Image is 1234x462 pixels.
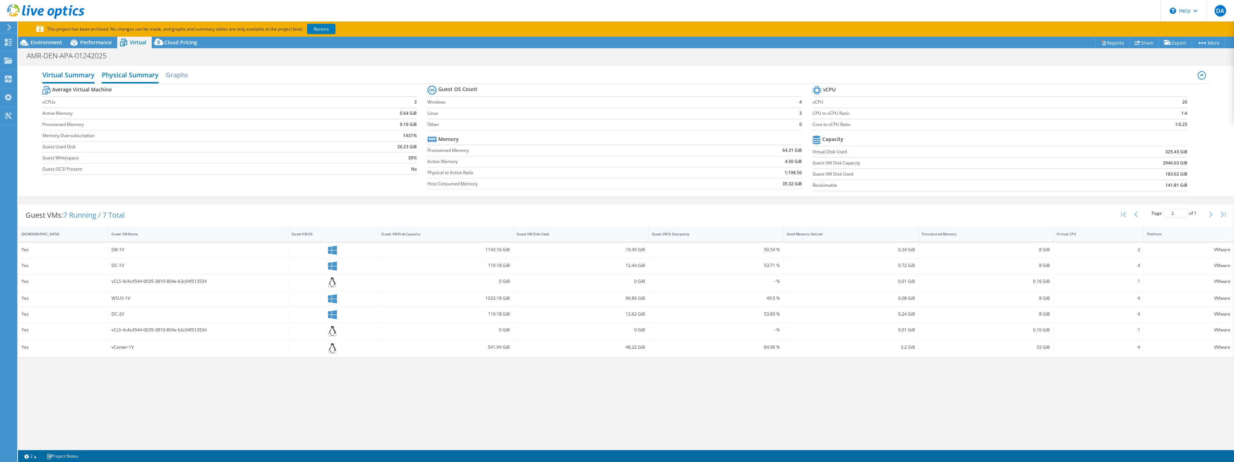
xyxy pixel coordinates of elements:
div: 90.86 GiB [517,294,645,302]
div: Yes [22,326,105,334]
a: Reports [1095,37,1130,48]
div: WSUS-1V [111,294,285,302]
b: 1:198.56 [785,169,802,176]
b: 3 [414,99,417,106]
span: Cloud Pricing [164,39,197,46]
h2: Graphs [166,68,188,82]
div: 12.62 GiB [517,310,645,318]
div: DB-1V [111,246,285,254]
div: Guest VM Name [111,232,276,236]
a: Export [1158,37,1192,48]
div: 0 GiB [381,326,510,334]
div: 4 [1057,262,1140,269]
b: 26.23 GiB [397,143,417,150]
b: 1431% [403,132,417,139]
div: 1 [1057,326,1140,334]
b: Average Virtual Machine [52,86,112,93]
div: 53.89 % [652,310,780,318]
div: VMware [1147,294,1230,302]
b: 183.62 GiB [1165,171,1187,178]
div: 8 GiB [922,294,1050,302]
div: DC-1V [111,262,285,269]
div: VMware [1147,246,1230,254]
label: Windows [428,99,784,106]
b: Memory [438,136,459,143]
div: 0.08 GiB [787,294,915,302]
div: - % [652,326,780,334]
div: 0.24 GiB [787,310,915,318]
label: Memory Oversubscription [42,132,335,139]
div: 0.16 GiB [922,326,1050,334]
p: This project has been archived. No changes can be made, and graphs and summary tables are only av... [36,25,389,33]
div: 12.44 GiB [517,262,645,269]
label: Active Memory [428,158,702,165]
b: Guest OS Count [438,86,477,93]
label: Physical to Active Ratio [428,169,702,176]
div: 0 GiB [517,326,645,334]
label: Guest VM Disk Capacity [813,159,1066,167]
span: 1 [1194,210,1197,216]
b: 2946.63 GiB [1163,159,1187,167]
label: Reclaimable [813,182,1066,189]
label: vCPU [813,99,1102,106]
b: 4.50 GiB [785,158,802,165]
div: vCLS-4c4c4544-0035-3810-804e-b3c04f513534 [111,277,285,285]
div: DC-2V [111,310,285,318]
div: 0.01 GiB [787,326,915,334]
div: 4 [1057,310,1140,318]
div: 0.01 GiB [787,277,915,285]
label: Guest Whitespace [42,154,335,162]
b: 30% [408,154,417,162]
div: Yes [22,310,105,318]
a: Restore [307,24,335,34]
div: 119.18 GiB [381,310,510,318]
div: 8 GiB [922,262,1050,269]
div: Provisioned Memory [922,232,1042,236]
div: 8 GiB [922,246,1050,254]
div: Guest VM % Occupancy [652,232,772,236]
input: jump to page [1163,209,1188,218]
label: vCPUs [42,99,335,106]
span: DA [1215,5,1226,17]
div: 541.94 GiB [381,343,510,351]
div: Yes [22,277,105,285]
div: vCLS-4c4c4544-0035-3810-804e-b2c04f513534 [111,326,285,334]
div: 3.2 GiB [787,343,915,351]
label: Linux [428,110,784,117]
b: vCPU [823,86,836,93]
b: 0.64 GiB [400,110,417,117]
label: CPU to vCPU Ratio [813,110,1102,117]
div: 1023.18 GiB [381,294,510,302]
div: 19.49 GiB [517,246,645,254]
label: Provisioned Memory [428,147,702,154]
div: Yes [22,343,105,351]
div: 2 [1057,246,1140,254]
div: VMware [1147,310,1230,318]
a: Project Notes [41,452,83,461]
span: 7 Running / 7 Total [63,210,125,220]
label: Active Memory [42,110,335,117]
label: Guest VM Disk Used [813,171,1066,178]
div: VMware [1147,326,1230,334]
label: Other [428,121,784,128]
div: VMware [1147,277,1230,285]
div: 0.24 GiB [787,246,915,254]
b: 1:0.25 [1175,121,1187,128]
div: Yes [22,262,105,269]
b: 64.31 GiB [782,147,802,154]
div: 4 [1057,343,1140,351]
label: Guest iSCSI Present [42,166,335,173]
div: 0 GiB [381,277,510,285]
b: Capacity [822,136,844,143]
label: Virtual Disk Used [813,148,1066,155]
div: vCenter-1V [111,343,285,351]
div: 119.18 GiB [381,262,510,269]
b: 35.32 GiB [782,180,802,187]
span: Page of [1152,209,1197,218]
b: 9.19 GiB [400,121,417,128]
b: 4 [799,99,802,106]
div: 50.54 % [652,246,780,254]
label: Host Consumed Memory [428,180,702,187]
div: VMware [1147,262,1230,269]
a: Share [1129,37,1159,48]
